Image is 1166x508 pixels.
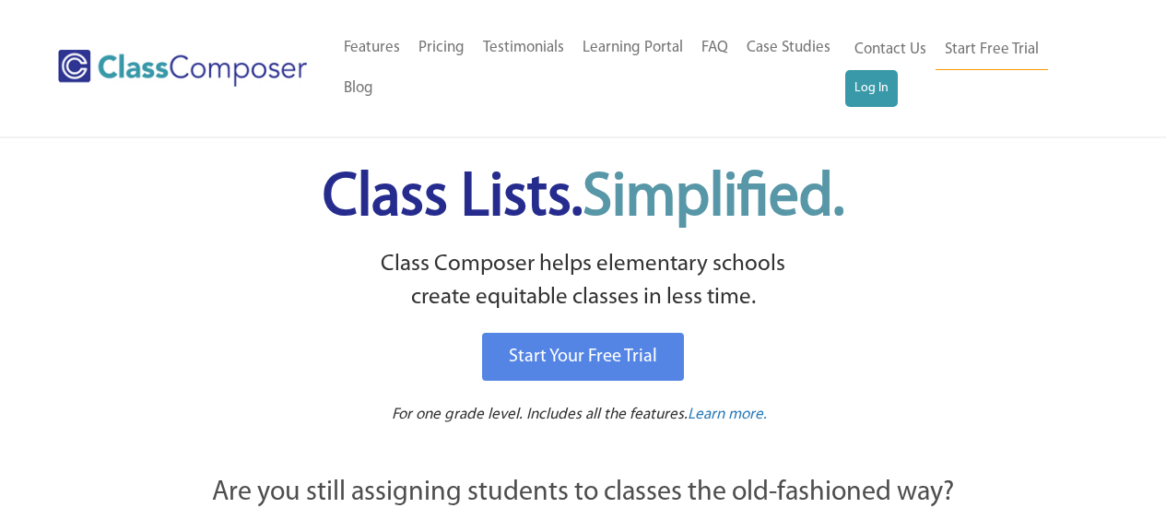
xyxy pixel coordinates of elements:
[845,30,936,70] a: Contact Us
[392,407,688,422] span: For one grade level. Includes all the features.
[409,28,474,68] a: Pricing
[335,68,383,109] a: Blog
[583,169,844,229] span: Simplified.
[936,30,1048,71] a: Start Free Trial
[737,28,840,68] a: Case Studies
[573,28,692,68] a: Learning Portal
[845,30,1094,107] nav: Header Menu
[111,248,1056,315] p: Class Composer helps elementary schools create equitable classes in less time.
[335,28,409,68] a: Features
[845,70,898,107] a: Log In
[688,407,767,422] span: Learn more.
[335,28,845,109] nav: Header Menu
[323,169,844,229] span: Class Lists.
[509,348,657,366] span: Start Your Free Trial
[474,28,573,68] a: Testimonials
[688,404,767,427] a: Learn more.
[482,333,684,381] a: Start Your Free Trial
[692,28,737,68] a: FAQ
[58,50,307,87] img: Class Composer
